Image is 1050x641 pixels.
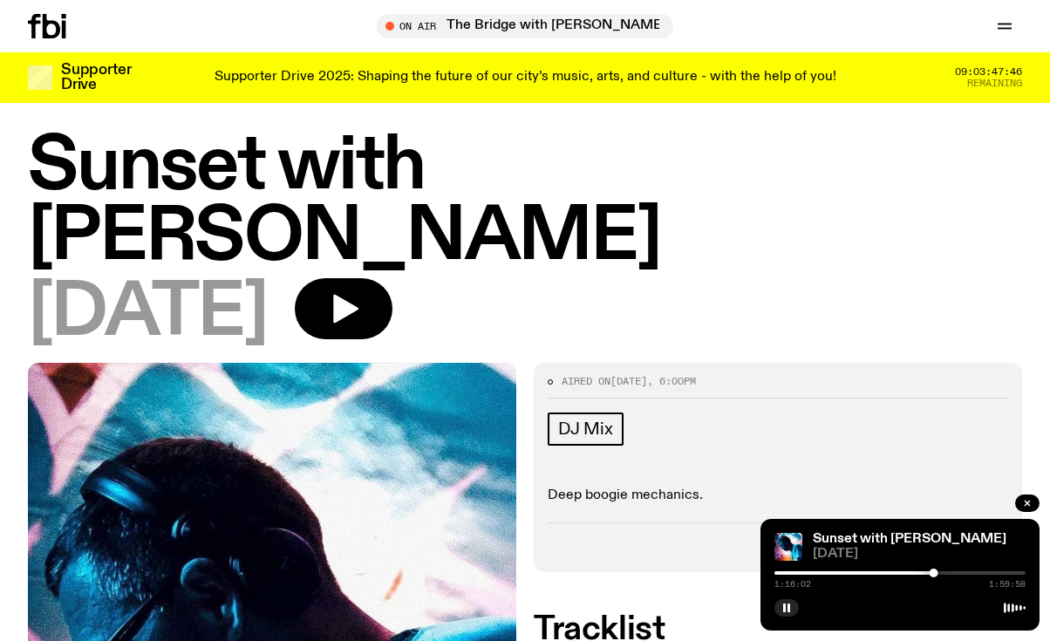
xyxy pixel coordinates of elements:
[377,14,673,38] button: On AirThe Bridge with [PERSON_NAME]
[967,78,1022,88] span: Remaining
[774,533,802,561] img: Simon Caldwell stands side on, looking downwards. He has headphones on. Behind him is a brightly ...
[989,580,1026,589] span: 1:59:58
[813,532,1006,546] a: Sunset with [PERSON_NAME]
[647,374,696,388] span: , 6:00pm
[61,63,131,92] h3: Supporter Drive
[28,278,267,349] span: [DATE]
[28,132,1022,273] h1: Sunset with [PERSON_NAME]
[955,67,1022,77] span: 09:03:47:46
[548,413,624,446] a: DJ Mix
[548,488,1008,504] p: Deep boogie mechanics.
[610,374,647,388] span: [DATE]
[774,580,811,589] span: 1:16:02
[558,419,613,439] span: DJ Mix
[215,70,836,85] p: Supporter Drive 2025: Shaping the future of our city’s music, arts, and culture - with the help o...
[813,548,1026,561] span: [DATE]
[562,374,610,388] span: Aired on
